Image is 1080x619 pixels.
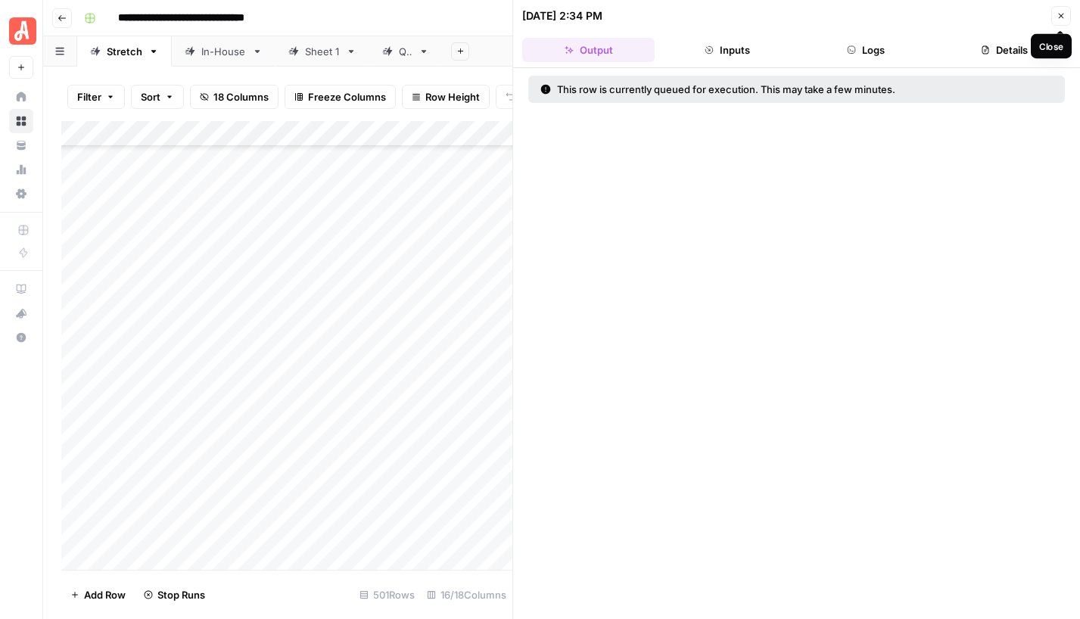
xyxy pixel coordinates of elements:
span: Row Height [425,89,480,104]
a: In-House [172,36,275,67]
button: Workspace: Angi [9,12,33,50]
a: Settings [9,182,33,206]
div: QA [399,44,412,59]
span: Filter [77,89,101,104]
button: Filter [67,85,125,109]
button: Row Height [402,85,490,109]
a: AirOps Academy [9,277,33,301]
div: Stretch [107,44,142,59]
button: Inputs [661,38,793,62]
button: Details [938,38,1071,62]
a: Sheet 1 [275,36,369,67]
a: QA [369,36,442,67]
a: Browse [9,109,33,133]
span: Add Row [84,587,126,602]
button: Add Row [61,583,135,607]
div: 16/18 Columns [421,583,512,607]
div: 501 Rows [353,583,421,607]
a: Your Data [9,133,33,157]
a: Stretch [77,36,172,67]
span: Stop Runs [157,587,205,602]
div: [DATE] 2:34 PM [522,8,602,23]
button: Output [522,38,655,62]
a: Home [9,85,33,109]
button: Help + Support [9,325,33,350]
div: What's new? [10,302,33,325]
div: This row is currently queued for execution. This may take a few minutes. [540,82,974,97]
span: Sort [141,89,160,104]
img: Angi Logo [9,17,36,45]
button: Logs [800,38,932,62]
button: 18 Columns [190,85,279,109]
div: Sheet 1 [305,44,340,59]
a: Usage [9,157,33,182]
button: What's new? [9,301,33,325]
span: 18 Columns [213,89,269,104]
div: Close [1039,39,1063,53]
button: Freeze Columns [285,85,396,109]
button: Stop Runs [135,583,214,607]
button: Sort [131,85,184,109]
span: Freeze Columns [308,89,386,104]
div: In-House [201,44,246,59]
